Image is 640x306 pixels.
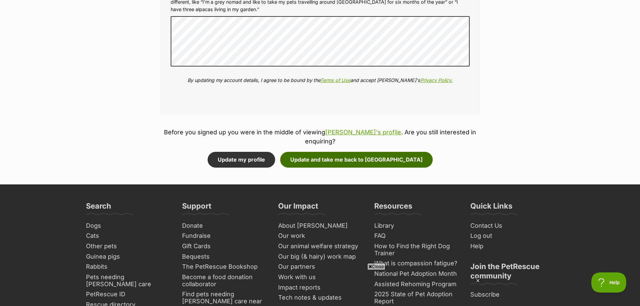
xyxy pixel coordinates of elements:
[278,201,318,215] h3: Our Impact
[372,231,461,241] a: FAQ
[468,241,557,252] a: Help
[325,129,401,136] a: [PERSON_NAME]'s profile
[179,252,269,262] a: Bequests
[83,231,173,241] a: Cats
[275,262,365,272] a: Our partners
[275,241,365,252] a: Our animal welfare strategy
[179,262,269,272] a: The PetRescue Bookshop
[275,252,365,262] a: Our big (& hairy) work map
[83,241,173,252] a: Other pets
[372,221,461,231] a: Library
[374,201,412,215] h3: Resources
[83,221,173,231] a: Dogs
[86,201,111,215] h3: Search
[367,263,385,270] span: Close
[468,290,557,300] a: Subscribe
[83,252,173,262] a: Guinea pigs
[320,77,350,83] a: Terms of Use
[470,262,554,285] h3: Join the PetRescue community
[179,231,269,241] a: Fundraise
[280,152,433,167] button: Update and take me back to [GEOGRAPHIC_DATA]
[179,221,269,231] a: Donate
[83,262,173,272] a: Rabbits
[591,272,627,293] iframe: Help Scout Beacon - Open
[179,241,269,252] a: Gift Cards
[275,231,365,241] a: Our work
[420,77,453,83] a: Privacy Policy.
[83,272,173,289] a: Pets needing [PERSON_NAME] care
[171,77,470,84] p: By updating my account details, I agree to be bound by the and accept [PERSON_NAME]'s
[182,201,211,215] h3: Support
[468,221,557,231] a: Contact Us
[208,152,275,167] button: Update my profile
[470,201,512,215] h3: Quick Links
[157,272,483,303] iframe: Advertisement
[83,289,173,300] a: PetRescue ID
[161,128,480,146] p: Before you signed up you were in the middle of viewing . Are you still interested in enquiring?
[468,231,557,241] a: Log out
[275,221,365,231] a: About [PERSON_NAME]
[372,258,461,269] a: What is compassion fatigue?
[372,241,461,258] a: How to Find the Right Dog Trainer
